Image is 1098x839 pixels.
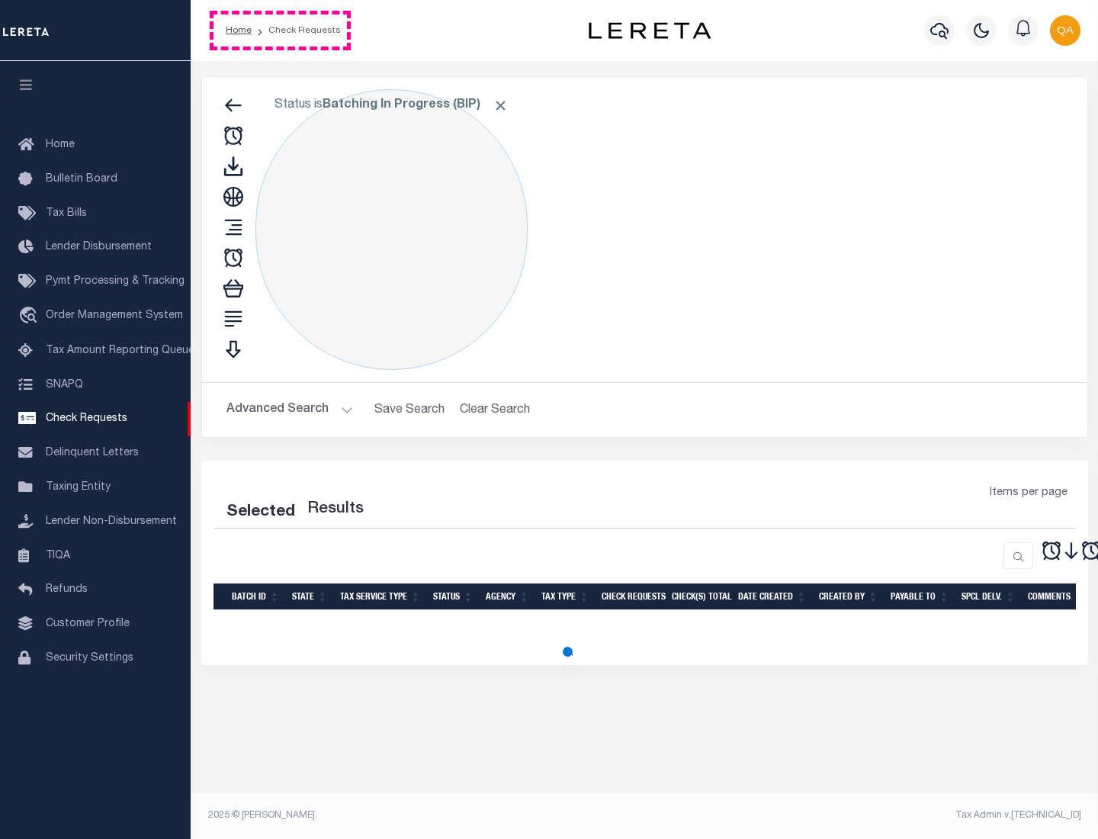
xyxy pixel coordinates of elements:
[307,497,364,522] label: Results
[46,619,130,629] span: Customer Profile
[46,174,117,185] span: Bulletin Board
[226,26,252,35] a: Home
[18,307,43,326] i: travel_explore
[46,379,83,390] span: SNAPQ
[955,583,1022,610] th: Spcl Delv.
[596,583,666,610] th: Check Requests
[197,808,645,822] div: 2025 © [PERSON_NAME].
[255,89,528,370] div: Click to Edit
[46,516,177,527] span: Lender Non-Disbursement
[535,583,596,610] th: Tax Type
[46,413,127,424] span: Check Requests
[365,395,454,425] button: Save Search
[666,583,732,610] th: Check(s) Total
[884,583,955,610] th: Payable To
[323,99,509,111] b: Batching In Progress (BIP)
[656,808,1081,822] div: Tax Admin v.[TECHNICAL_ID]
[990,485,1067,502] span: Items per page
[480,583,535,610] th: Agency
[46,584,88,595] span: Refunds
[46,653,133,664] span: Security Settings
[1022,583,1090,610] th: Comments
[46,310,183,321] span: Order Management System
[46,276,185,287] span: Pymt Processing & Tracking
[813,583,884,610] th: Created By
[226,395,353,425] button: Advanced Search
[46,242,152,252] span: Lender Disbursement
[454,395,537,425] button: Clear Search
[334,583,427,610] th: Tax Service Type
[427,583,480,610] th: Status
[46,448,139,458] span: Delinquent Letters
[732,583,813,610] th: Date Created
[493,98,509,114] span: Click to Remove
[226,500,295,525] div: Selected
[46,208,87,219] span: Tax Bills
[589,22,711,39] img: logo-dark.svg
[46,482,111,493] span: Taxing Entity
[226,583,286,610] th: Batch Id
[46,140,75,150] span: Home
[46,550,70,561] span: TIQA
[252,24,341,37] li: Check Requests
[286,583,334,610] th: State
[46,346,194,356] span: Tax Amount Reporting Queue
[1050,15,1080,46] img: svg+xml;base64,PHN2ZyB4bWxucz0iaHR0cDovL3d3dy53My5vcmcvMjAwMC9zdmciIHBvaW50ZXItZXZlbnRzPSJub25lIi...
